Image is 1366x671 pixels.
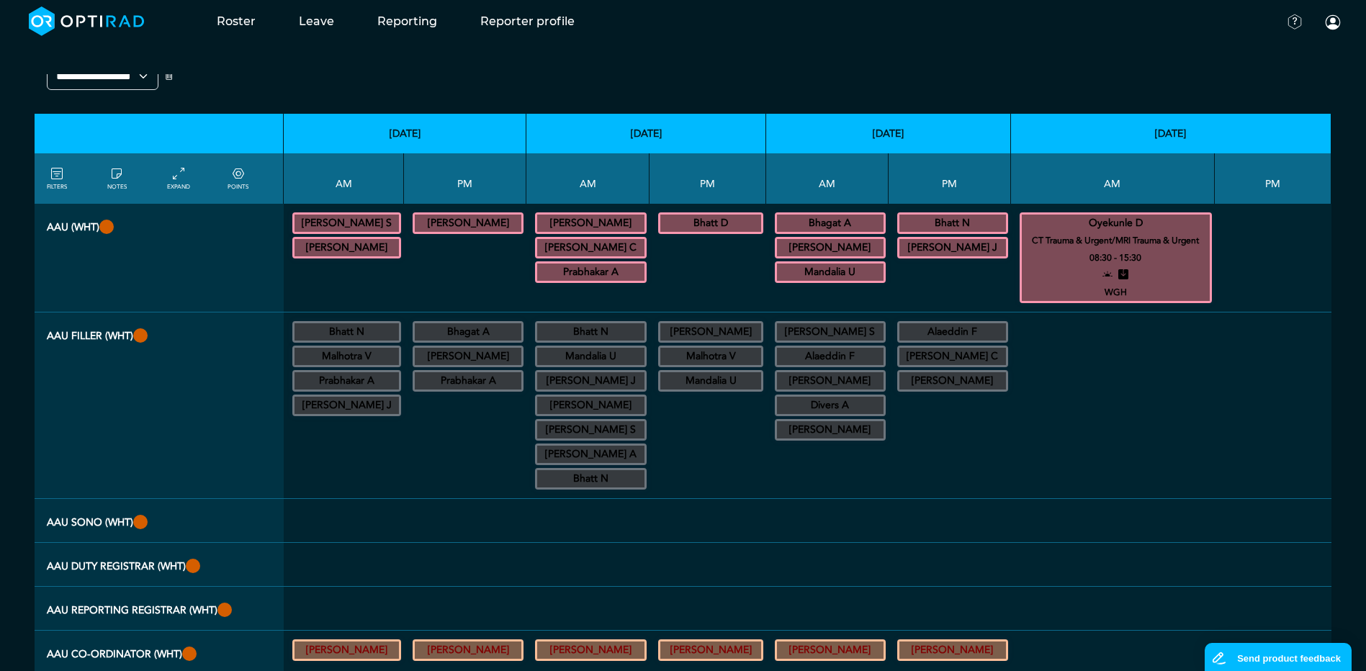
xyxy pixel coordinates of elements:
[899,323,1006,341] summary: Alaeddin F
[35,499,284,543] th: AAU Sono (WHT)
[775,237,886,258] div: CT Trauma & Urgent/MRI Trauma & Urgent 08:30 - 13:30
[292,639,402,661] div: AAU Co-ordinator 09:00 - 12:00
[413,639,524,661] div: AAU Co-ordinator 12:00 - 17:30
[537,264,644,281] summary: Prabhakar A
[897,212,1008,234] div: CT Trauma & Urgent/MRI Trauma & Urgent 13:30 - 18:30
[775,321,886,343] div: Breast 08:00 - 11:00
[1215,153,1331,204] th: PM
[167,166,190,192] a: collapse/expand entries
[660,641,761,659] summary: [PERSON_NAME]
[295,215,400,232] summary: [PERSON_NAME] S
[897,321,1008,343] div: General US 13:00 - 16:30
[535,370,647,392] div: General CT/General MRI/General XR 09:30 - 11:30
[1089,249,1141,266] small: 08:30 - 15:30
[658,212,763,234] div: CT Trauma & Urgent/MRI Trauma & Urgent 13:30 - 18:30
[292,237,402,258] div: CT Trauma & Urgent/MRI Trauma & Urgent 08:30 - 13:30
[535,261,647,283] div: CT Trauma & Urgent/MRI Trauma & Urgent 08:30 - 13:30
[526,114,766,153] th: [DATE]
[899,215,1006,232] summary: Bhatt N
[535,443,647,465] div: General CT/CT Gastrointestinal/MRI Gastrointestinal/General MRI/General XR 10:30 - 12:00
[413,212,524,234] div: CT Trauma & Urgent/MRI Trauma & Urgent 13:30 - 18:30
[295,323,400,341] summary: Bhatt N
[295,348,400,365] summary: Malhotra V
[415,215,521,232] summary: [PERSON_NAME]
[1102,266,1113,284] i: open to allocation
[295,397,400,414] summary: [PERSON_NAME] J
[537,348,644,365] summary: Mandalia U
[535,395,647,416] div: CT Neuro/CT Head & Neck/MRI Neuro/MRI Head & Neck/XR Head & Neck 09:30 - 14:00
[775,261,886,283] div: CT Trauma & Urgent/MRI Trauma & Urgent 08:30 - 13:30
[537,641,644,659] summary: [PERSON_NAME]
[766,153,889,204] th: AM
[899,641,1006,659] summary: [PERSON_NAME]
[660,215,761,232] summary: Bhatt D
[295,239,400,256] summary: [PERSON_NAME]
[295,641,400,659] summary: [PERSON_NAME]
[1118,266,1128,284] i: stored entry
[29,6,145,36] img: brand-opti-rad-logos-blue-and-white-d2f68631ba2948856bd03f2d395fb146ddc8fb01b4b6e9315ea85fa773367...
[537,470,644,487] summary: Bhatt N
[292,370,402,392] div: MRI Urology 08:30 - 12:30
[107,166,127,192] a: show/hide notes
[897,639,1008,661] div: AAU Co-ordinator 12:00 - 17:30
[526,153,650,204] th: AM
[658,370,763,392] div: FLU General Paediatric 14:00 - 15:00
[415,323,521,341] summary: Bhagat A
[535,639,647,661] div: AAU Co-ordinator 09:00 - 12:00
[1022,215,1210,232] summary: Oyekunle D
[1013,232,1218,249] small: CT Trauma & Urgent/MRI Trauma & Urgent
[897,346,1008,367] div: Off Site 13:00 - 15:00
[775,370,886,392] div: General CT/General MRI/General XR 10:00 - 13:30
[889,153,1011,204] th: PM
[777,641,884,659] summary: [PERSON_NAME]
[897,370,1008,392] div: General CT/General MRI/General XR 13:30 - 18:30
[47,166,67,192] a: FILTERS
[292,395,402,416] div: General CT/General MRI/General XR 11:30 - 13:30
[535,212,647,234] div: CT Trauma & Urgent/MRI Trauma & Urgent 08:30 - 13:30
[897,237,1008,258] div: CT Trauma & Urgent/MRI Trauma & Urgent 13:30 - 18:30
[660,348,761,365] summary: Malhotra V
[537,372,644,389] summary: [PERSON_NAME] J
[766,114,1010,153] th: [DATE]
[35,204,284,312] th: AAU (WHT)
[899,239,1006,256] summary: [PERSON_NAME] J
[775,395,886,416] div: General CT/General MRI/General XR/General NM 11:00 - 14:30
[777,239,884,256] summary: [PERSON_NAME]
[777,348,884,365] summary: Alaeddin F
[899,348,1006,365] summary: [PERSON_NAME] C
[658,321,763,343] div: CD role 13:30 - 15:30
[777,264,884,281] summary: Mandalia U
[775,346,886,367] div: CT Trauma & Urgent/MRI Trauma & Urgent 09:30 - 13:00
[660,372,761,389] summary: Mandalia U
[537,239,644,256] summary: [PERSON_NAME] C
[292,346,402,367] div: General US/US Diagnostic MSK/US Gynaecology/US Interventional H&N/US Interventional MSK/US Interv...
[228,166,248,192] a: collapse/expand expected points
[415,372,521,389] summary: Prabhakar A
[535,346,647,367] div: US Diagnostic MSK/US Interventional MSK/US General Adult 09:00 - 12:00
[650,153,766,204] th: PM
[35,312,284,499] th: AAU FILLER (WHT)
[658,346,763,367] div: CT Trauma & Urgent/MRI Trauma & Urgent 13:30 - 18:30
[284,114,526,153] th: [DATE]
[413,370,524,392] div: CT Cardiac 13:30 - 17:00
[777,421,884,438] summary: [PERSON_NAME]
[415,641,521,659] summary: [PERSON_NAME]
[284,153,405,204] th: AM
[1011,153,1215,204] th: AM
[35,543,284,587] th: AAU Duty Registrar (WHT)
[535,468,647,490] div: CT Interventional MSK 11:00 - 12:00
[535,237,647,258] div: CT Trauma & Urgent/MRI Trauma & Urgent 08:30 - 13:30
[35,587,284,631] th: AAU Reporting Registrar (WHT)
[537,397,644,414] summary: [PERSON_NAME]
[1020,212,1212,303] div: CT Trauma & Urgent/MRI Trauma & Urgent 08:30 - 15:30
[775,419,886,441] div: ImE Lead till 1/4/2026 11:30 - 15:30
[777,397,884,414] summary: Divers A
[292,321,402,343] div: General CT/General MRI/General XR 08:00 - 12:00
[775,639,886,661] div: AAU Co-ordinator 09:00 - 12:00
[537,446,644,463] summary: [PERSON_NAME] A
[413,321,524,343] div: General CT/General MRI/General XR 13:30 - 15:00
[658,639,763,661] div: AAU Co-ordinator 12:00 - 17:30
[535,321,647,343] div: US Interventional MSK 08:30 - 11:00
[660,323,761,341] summary: [PERSON_NAME]
[415,348,521,365] summary: [PERSON_NAME]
